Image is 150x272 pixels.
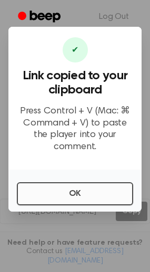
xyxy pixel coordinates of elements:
[63,37,88,62] div: ✔
[17,182,133,205] button: OK
[17,69,133,97] h3: Link copied to your clipboard
[11,7,70,27] a: Beep
[17,106,133,153] p: Press Control + V (Mac: ⌘ Command + V) to paste the player into your comment.
[88,4,139,29] a: Log Out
